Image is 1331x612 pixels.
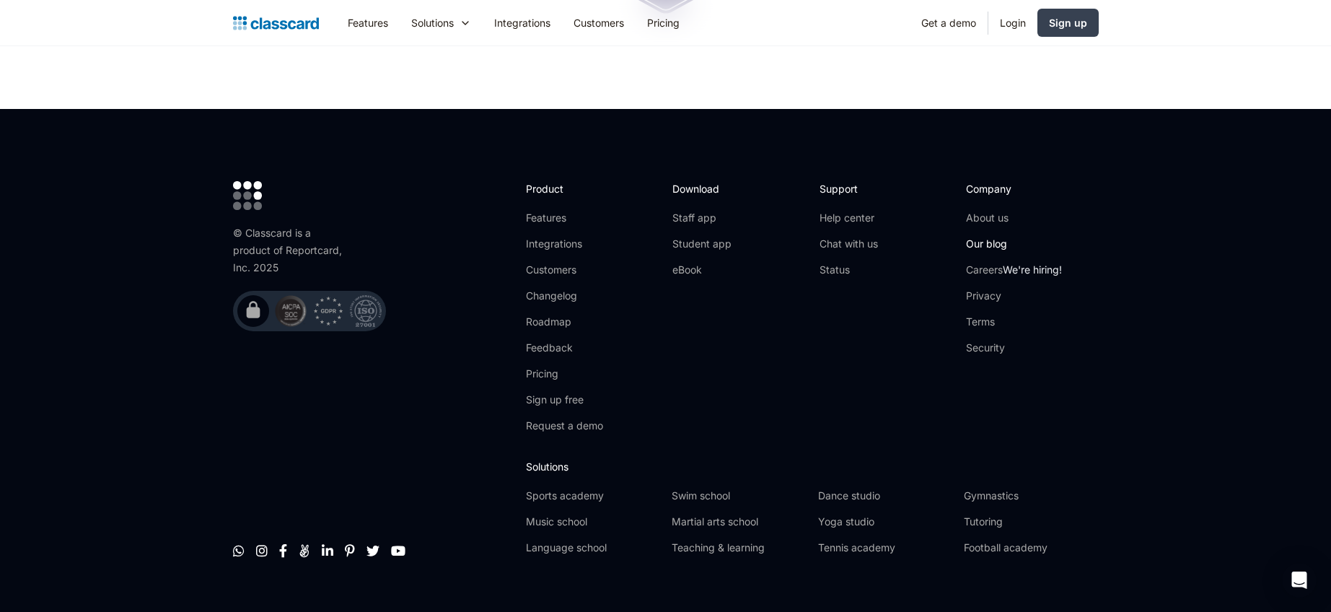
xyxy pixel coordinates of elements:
[672,181,732,196] h2: Download
[526,393,603,407] a: Sign up free
[672,237,732,251] a: Student app
[233,543,245,558] a: 
[526,211,603,225] a: Features
[964,515,1098,529] a: Tutoring
[526,341,603,355] a: Feedback
[526,419,603,433] a: Request a demo
[336,6,400,39] a: Features
[233,224,348,276] div: © Classcard is a product of Reportcard, Inc. 2025
[256,543,268,558] a: 
[988,6,1037,39] a: Login
[391,543,405,558] a: 
[672,515,806,529] a: Martial arts school
[562,6,636,39] a: Customers
[820,181,878,196] h2: Support
[526,289,603,303] a: Changelog
[526,541,660,555] a: Language school
[820,237,878,251] a: Chat with us
[366,543,379,558] a: 
[966,181,1062,196] h2: Company
[820,211,878,225] a: Help center
[672,263,732,277] a: eBook
[964,541,1098,555] a: Football academy
[966,341,1062,355] a: Security
[966,289,1062,303] a: Privacy
[400,6,483,39] div: Solutions
[672,211,732,225] a: Staff app
[526,367,603,381] a: Pricing
[1049,15,1087,30] div: Sign up
[279,543,287,558] a: 
[1003,263,1062,276] span: We're hiring!
[818,541,952,555] a: Tennis academy
[964,489,1098,503] a: Gymnastics
[299,543,310,558] a: 
[820,263,878,277] a: Status
[1282,563,1317,598] div: Open Intercom Messenger
[636,6,691,39] a: Pricing
[526,515,660,529] a: Music school
[526,315,603,329] a: Roadmap
[526,237,603,251] a: Integrations
[322,543,333,558] a: 
[966,263,1062,277] a: CareersWe're hiring!
[672,489,806,503] a: Swim school
[1037,9,1099,37] a: Sign up
[345,543,355,558] a: 
[526,263,603,277] a: Customers
[483,6,562,39] a: Integrations
[233,13,319,33] a: home
[966,237,1062,251] a: Our blog
[818,489,952,503] a: Dance studio
[526,489,660,503] a: Sports academy
[966,315,1062,329] a: Terms
[411,15,454,30] div: Solutions
[910,6,988,39] a: Get a demo
[526,459,1098,474] h2: Solutions
[966,211,1062,225] a: About us
[526,181,603,196] h2: Product
[818,515,952,529] a: Yoga studio
[672,541,806,555] a: Teaching & learning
